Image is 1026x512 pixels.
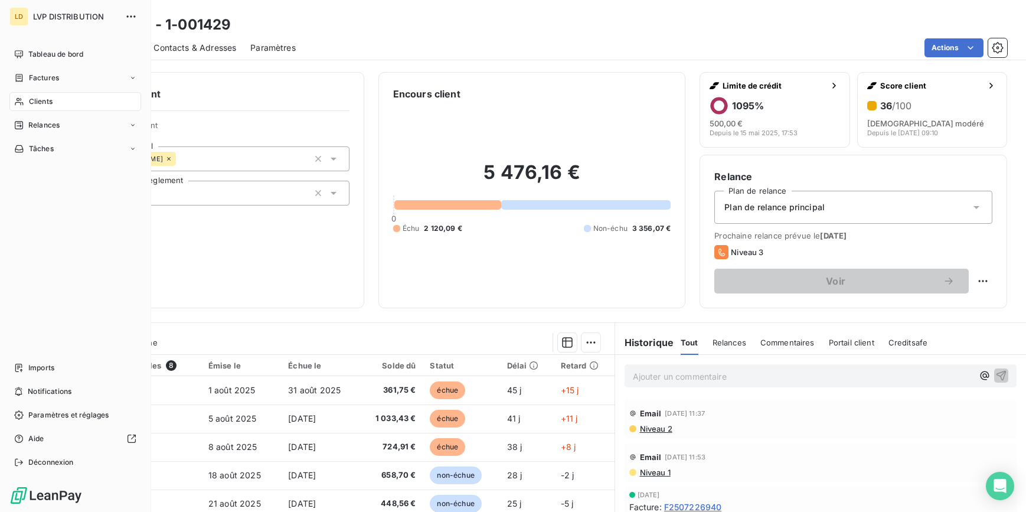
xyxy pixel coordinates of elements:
span: Paramètres [250,42,296,54]
span: Imports [28,363,54,373]
button: Score client36/100[DEMOGRAPHIC_DATA] modéréDepuis le [DATE] 09:10 [857,72,1007,148]
span: Commentaires [760,338,815,347]
h6: Historique [615,335,674,350]
span: 18 août 2025 [208,470,261,480]
input: Ajouter une valeur [176,154,185,164]
span: 8 [166,360,177,371]
span: Tableau de bord [28,49,83,60]
span: Relances [28,120,60,131]
span: Email [640,452,662,462]
span: 21 août 2025 [208,498,261,508]
span: 8 août 2025 [208,442,257,452]
span: Niveau 1 [639,468,671,477]
span: Tout [681,338,698,347]
span: Relances [713,338,746,347]
span: Notifications [28,386,71,397]
h6: Relance [714,169,992,184]
span: 448,56 € [366,498,416,510]
span: 2 120,09 € [424,223,462,234]
span: 45 j [507,385,522,395]
span: [DATE] 11:53 [665,454,705,461]
span: échue [430,381,465,399]
span: Tâches [29,144,54,154]
h6: Informations client [71,87,349,101]
span: 500,00 € [710,119,743,128]
span: 3 356,07 € [632,223,671,234]
input: Ajouter une valeur [151,188,160,198]
span: 25 j [507,498,522,508]
span: 31 août 2025 [288,385,341,395]
h6: Encours client [393,87,460,101]
span: +8 j [561,442,576,452]
span: Plan de relance principal [724,201,825,213]
span: [DATE] [288,413,316,423]
span: 1 août 2025 [208,385,256,395]
span: -5 j [561,498,574,508]
div: Échue le [288,361,352,370]
span: [DATE] [638,491,660,498]
span: 361,75 € [366,384,416,396]
h6: 1095 % [732,100,764,112]
span: non-échue [430,467,481,484]
span: échue [430,410,465,428]
div: Solde dû [366,361,416,370]
span: -2 j [561,470,574,480]
span: Voir [728,276,943,286]
span: LVP DISTRIBUTION [33,12,118,21]
span: 0 [391,214,396,223]
span: Propriétés Client [95,120,349,137]
div: LD [9,7,28,26]
span: /100 [892,100,911,112]
div: Délai [507,361,547,370]
span: 5 août 2025 [208,413,257,423]
span: Limite de crédit [723,81,824,90]
span: +15 j [561,385,579,395]
span: Creditsafe [888,338,928,347]
h2: 5 476,16 € [393,161,671,196]
div: Retard [561,361,607,370]
button: Voir [714,269,969,293]
span: Prochaine relance prévue le [714,231,992,240]
span: 38 j [507,442,522,452]
span: [DATE] 11:37 [665,410,705,417]
span: Portail client [829,338,874,347]
span: Email [640,409,662,418]
span: [DATE] [820,231,847,240]
span: +11 j [561,413,578,423]
img: Logo LeanPay [9,486,83,505]
span: 724,91 € [366,441,416,453]
span: Aide [28,433,44,444]
span: [DATE] [288,442,316,452]
span: Contacts & Adresses [153,42,236,54]
span: [DATE] [288,498,316,508]
span: Clients [29,96,53,107]
span: Niveau 3 [731,247,763,257]
span: 1 033,43 € [366,413,416,425]
span: [DATE] [288,470,316,480]
span: Non-échu [593,223,628,234]
div: Open Intercom Messenger [986,472,1014,500]
span: [DEMOGRAPHIC_DATA] modéré [867,119,984,128]
span: Depuis le [DATE] 09:10 [867,129,938,136]
h3: NCMM - 1-001429 [104,14,231,35]
span: 28 j [507,470,522,480]
span: 658,70 € [366,469,416,481]
span: Depuis le 15 mai 2025, 17:53 [710,129,798,136]
span: Paramètres et réglages [28,410,109,420]
button: Limite de crédit1095%500,00 €Depuis le 15 mai 2025, 17:53 [700,72,849,148]
a: Aide [9,429,141,448]
span: Déconnexion [28,457,74,468]
button: Actions [924,38,983,57]
div: Statut [430,361,492,370]
span: Factures [29,73,59,83]
span: Niveau 2 [639,424,672,433]
span: échue [430,438,465,456]
h6: 36 [880,100,911,112]
span: Score client [880,81,982,90]
div: Émise le [208,361,274,370]
span: 41 j [507,413,521,423]
span: Échu [403,223,420,234]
